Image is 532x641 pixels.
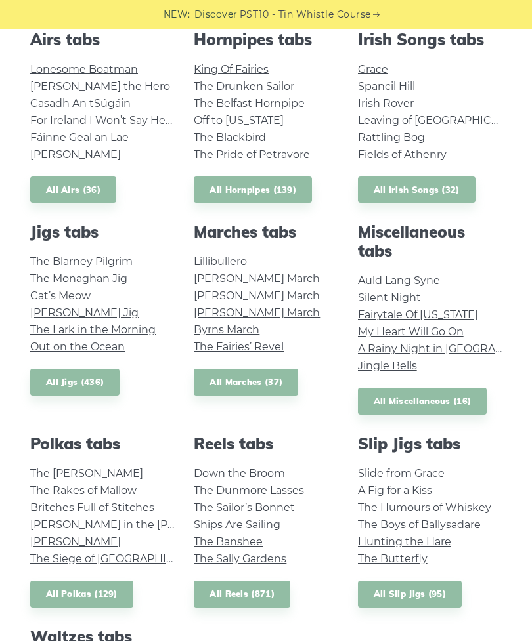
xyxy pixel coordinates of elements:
[194,148,310,161] a: The Pride of Petravore
[194,97,305,110] a: The Belfast Hornpipe
[194,114,284,127] a: Off to [US_STATE]
[358,484,432,497] a: A Fig for a Kiss
[194,484,304,497] a: The Dunmore Lasses
[30,306,139,319] a: [PERSON_NAME] Jig
[358,501,491,514] a: The Humours of Whiskey
[358,63,388,75] a: Grace
[30,467,143,480] a: The [PERSON_NAME]
[30,222,174,241] h2: Jigs tabs
[30,518,248,531] a: [PERSON_NAME] in the [PERSON_NAME]
[194,80,294,93] a: The Drunken Sailor
[194,176,312,203] a: All Hornpipes (139)
[194,30,338,49] h2: Hornpipes tabs
[30,131,129,144] a: Fáinne Geal an Lae
[30,323,156,336] a: The Lark in the Morning
[194,222,338,241] h2: Marches tabs
[194,289,320,302] a: [PERSON_NAME] March
[194,535,263,548] a: The Banshee
[30,535,121,548] a: [PERSON_NAME]
[358,131,425,144] a: Rattling Bog
[358,80,415,93] a: Spancil Hill
[358,325,464,338] a: My Heart Will Go On
[358,518,481,531] a: The Boys of Ballysadare
[30,30,174,49] h2: Airs tabs
[358,467,445,480] a: Slide from Grace
[194,518,280,531] a: Ships Are Sailing
[194,467,285,480] a: Down the Broom
[194,272,320,285] a: [PERSON_NAME] March
[358,308,478,321] a: Fairytale Of [US_STATE]
[30,484,137,497] a: The Rakes of Mallow
[194,131,266,144] a: The Blackbird
[358,535,451,548] a: Hunting the Hare
[358,434,502,453] h2: Slip Jigs tabs
[30,148,121,161] a: [PERSON_NAME]
[358,581,462,608] a: All Slip Jigs (95)
[358,274,440,287] a: Auld Lang Syne
[194,63,269,75] a: King Of Fairies
[358,30,502,49] h2: Irish Songs tabs
[30,255,133,268] a: The Blarney Pilgrim
[194,581,290,608] a: All Reels (871)
[194,255,247,268] a: Lillibullero
[30,272,127,285] a: The Monaghan Jig
[30,581,133,608] a: All Polkas (129)
[30,501,154,514] a: Britches Full of Stitches
[194,7,238,22] span: Discover
[240,7,371,22] a: PST10 - Tin Whistle Course
[194,341,284,353] a: The Fairies’ Revel
[194,369,298,396] a: All Marches (37)
[164,7,190,22] span: NEW:
[358,222,502,260] h2: Miscellaneous tabs
[194,323,259,336] a: Byrns March
[358,97,414,110] a: Irish Rover
[30,114,204,127] a: For Ireland I Won’t Say Her Name
[358,148,447,161] a: Fields of Athenry
[30,97,131,110] a: Casadh An tSúgáin
[30,80,170,93] a: [PERSON_NAME] the Hero
[194,434,338,453] h2: Reels tabs
[30,63,138,75] a: Lonesome Boatman
[194,552,286,565] a: The Sally Gardens
[30,552,210,565] a: The Siege of [GEOGRAPHIC_DATA]
[358,360,417,372] a: Jingle Bells
[358,114,527,127] a: Leaving of [GEOGRAPHIC_DATA]
[30,369,120,396] a: All Jigs (436)
[358,291,421,304] a: Silent Night
[194,501,295,514] a: The Sailor’s Bonnet
[194,306,320,319] a: [PERSON_NAME] March
[30,341,125,353] a: Out on the Ocean
[30,176,116,203] a: All Airs (36)
[358,176,476,203] a: All Irish Songs (32)
[30,289,91,302] a: Cat’s Meow
[30,434,174,453] h2: Polkas tabs
[358,388,487,415] a: All Miscellaneous (16)
[358,552,428,565] a: The Butterfly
